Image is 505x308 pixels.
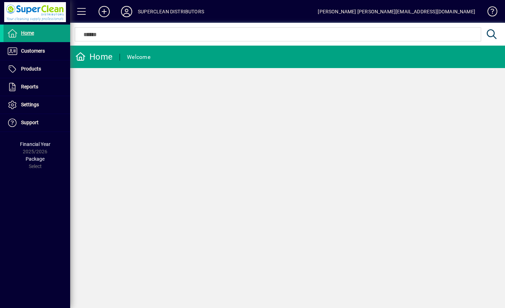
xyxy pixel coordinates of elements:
[4,42,70,60] a: Customers
[21,30,34,36] span: Home
[318,6,475,17] div: [PERSON_NAME] [PERSON_NAME][EMAIL_ADDRESS][DOMAIN_NAME]
[21,66,41,72] span: Products
[482,1,496,24] a: Knowledge Base
[75,51,113,62] div: Home
[21,102,39,107] span: Settings
[20,141,50,147] span: Financial Year
[4,114,70,132] a: Support
[4,78,70,96] a: Reports
[127,52,150,63] div: Welcome
[21,48,45,54] span: Customers
[26,156,45,162] span: Package
[93,5,115,18] button: Add
[4,96,70,114] a: Settings
[138,6,204,17] div: SUPERCLEAN DISTRIBUTORS
[21,120,39,125] span: Support
[115,5,138,18] button: Profile
[21,84,38,89] span: Reports
[4,60,70,78] a: Products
